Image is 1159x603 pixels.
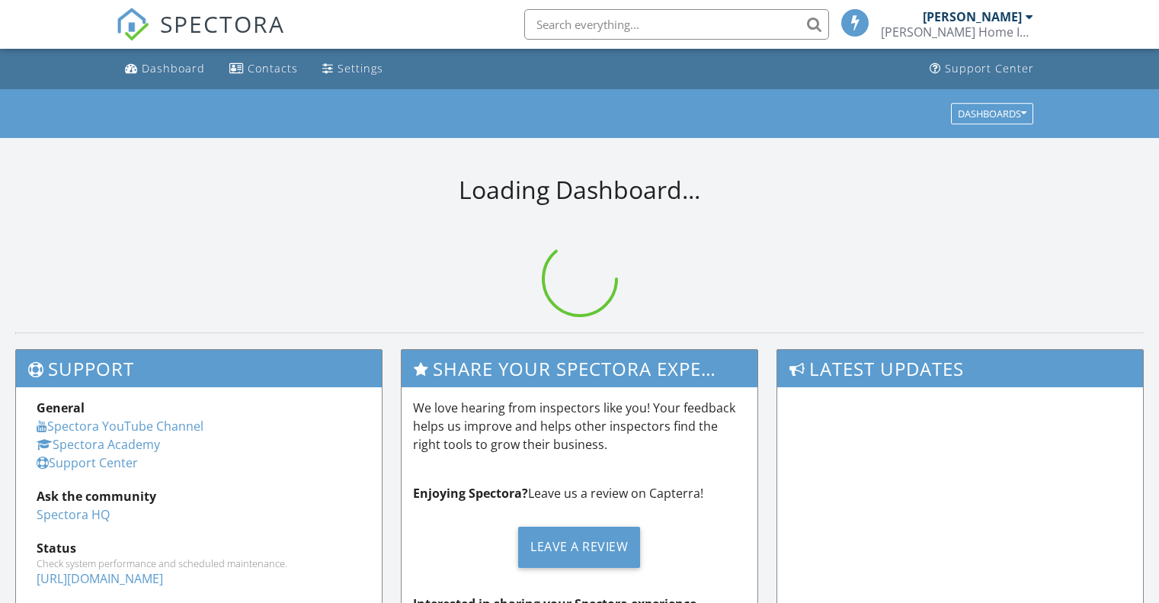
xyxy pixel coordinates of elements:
strong: Enjoying Spectora? [413,485,528,502]
div: Leave a Review [518,527,640,568]
span: SPECTORA [160,8,285,40]
div: Support Center [945,61,1034,75]
a: Contacts [223,55,304,83]
a: [URL][DOMAIN_NAME] [37,570,163,587]
a: Spectora YouTube Channel [37,418,203,435]
h3: Support [16,350,382,387]
a: Settings [316,55,389,83]
h3: Share Your Spectora Experience [402,350,758,387]
p: Leave us a review on Capterra! [413,484,747,502]
div: Gerard Home Inspection [881,24,1033,40]
div: Ask the community [37,487,361,505]
a: Support Center [924,55,1040,83]
div: Dashboards [958,108,1026,119]
strong: General [37,399,85,416]
a: Dashboard [119,55,211,83]
div: Settings [338,61,383,75]
div: [PERSON_NAME] [923,9,1022,24]
p: We love hearing from inspectors like you! Your feedback helps us improve and helps other inspecto... [413,399,747,454]
a: Spectora Academy [37,436,160,453]
img: The Best Home Inspection Software - Spectora [116,8,149,41]
h3: Latest Updates [777,350,1143,387]
a: Spectora HQ [37,506,110,523]
a: SPECTORA [116,21,285,53]
div: Check system performance and scheduled maintenance. [37,557,361,569]
div: Status [37,539,361,557]
div: Contacts [248,61,298,75]
button: Dashboards [951,103,1033,124]
a: Support Center [37,454,138,471]
input: Search everything... [524,9,829,40]
div: Dashboard [142,61,205,75]
a: Leave a Review [413,515,747,579]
